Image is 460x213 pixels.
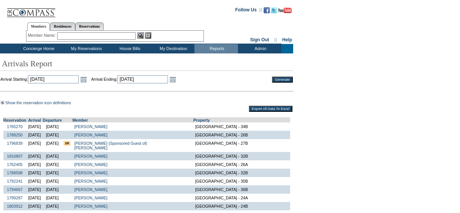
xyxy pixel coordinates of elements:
[249,106,292,112] input: Export All Data To Excel
[7,171,23,175] a: 1788598
[43,194,62,202] td: [DATE]
[26,131,43,139] td: [DATE]
[238,44,281,53] td: Admin
[26,152,43,160] td: [DATE]
[7,141,23,146] a: 1796839
[79,75,88,84] a: Open the calendar popup.
[274,37,277,42] span: ::
[7,124,23,129] a: 1765270
[271,7,277,13] img: Follow us on Twitter
[74,171,107,175] a: [PERSON_NAME]
[26,122,43,131] td: [DATE]
[43,122,62,131] td: [DATE]
[7,154,23,158] a: 1816807
[43,118,62,122] a: Departure
[193,139,290,152] td: [GEOGRAPHIC_DATA] - 27B
[107,44,151,53] td: House Bills
[43,169,62,177] td: [DATE]
[7,196,23,200] a: 1799287
[74,179,107,183] a: [PERSON_NAME]
[74,162,107,167] a: [PERSON_NAME]
[282,37,292,42] a: Help
[75,22,104,30] a: Reservations
[28,32,57,39] div: Member Name:
[235,6,262,16] td: Follow Us ::
[7,179,23,183] a: 1792241
[271,9,277,14] a: Follow us on Twitter
[74,154,107,158] a: [PERSON_NAME]
[1,101,4,104] img: Show the reservation icon definitions
[43,160,62,169] td: [DATE]
[43,185,62,194] td: [DATE]
[74,187,107,192] a: [PERSON_NAME]
[74,133,107,137] a: [PERSON_NAME]
[26,169,43,177] td: [DATE]
[26,139,43,152] td: [DATE]
[278,8,292,13] img: Subscribe to our YouTube Channel
[72,118,88,122] a: Member
[193,194,290,202] td: [GEOGRAPHIC_DATA] - 24A
[7,187,23,192] a: 1794667
[26,160,43,169] td: [DATE]
[43,139,62,152] td: [DATE]
[26,202,43,210] td: [DATE]
[27,22,50,31] a: Members
[43,131,62,139] td: [DATE]
[145,32,151,39] img: Reservations
[264,9,270,14] a: Become our fan on Facebook
[50,22,75,30] a: Residences
[64,44,107,53] td: My Reservations
[7,133,23,137] a: 1788250
[169,75,177,84] a: Open the calendar popup.
[193,185,290,194] td: [GEOGRAPHIC_DATA] - 36B
[74,196,107,200] a: [PERSON_NAME]
[193,131,290,139] td: [GEOGRAPHIC_DATA] - 26B
[7,204,23,208] a: 1803912
[28,118,41,122] a: Arrival
[43,202,62,210] td: [DATE]
[272,77,293,83] input: Generate
[6,2,56,17] img: Compass Home
[193,152,290,160] td: [GEOGRAPHIC_DATA] - 32B
[278,9,292,14] a: Subscribe to our YouTube Channel
[26,177,43,185] td: [DATE]
[74,141,147,150] a: [PERSON_NAME] (Sponsored Guest of)[PERSON_NAME]
[74,204,107,208] a: [PERSON_NAME]
[7,162,23,167] a: 1762405
[193,177,290,185] td: [GEOGRAPHIC_DATA] - 35B
[5,100,71,105] a: Show the reservation icon definitions
[193,118,210,122] a: Property
[193,122,290,131] td: [GEOGRAPHIC_DATA] - 34B
[0,75,262,84] td: Arrival Starting: Arrival Ending:
[151,44,194,53] td: My Destination
[26,185,43,194] td: [DATE]
[26,194,43,202] td: [DATE]
[193,169,290,177] td: [GEOGRAPHIC_DATA] - 32B
[64,141,70,146] input: There are special requests for this reservation!
[194,44,238,53] td: Reports
[250,37,269,42] a: Sign Out
[193,160,290,169] td: [GEOGRAPHIC_DATA] - 26A
[137,32,144,39] img: View
[74,124,107,129] a: [PERSON_NAME]
[43,177,62,185] td: [DATE]
[12,44,64,53] td: Concierge Home
[264,7,270,13] img: Become our fan on Facebook
[43,152,62,160] td: [DATE]
[193,202,290,210] td: [GEOGRAPHIC_DATA] - 24B
[3,118,26,122] a: Reservation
